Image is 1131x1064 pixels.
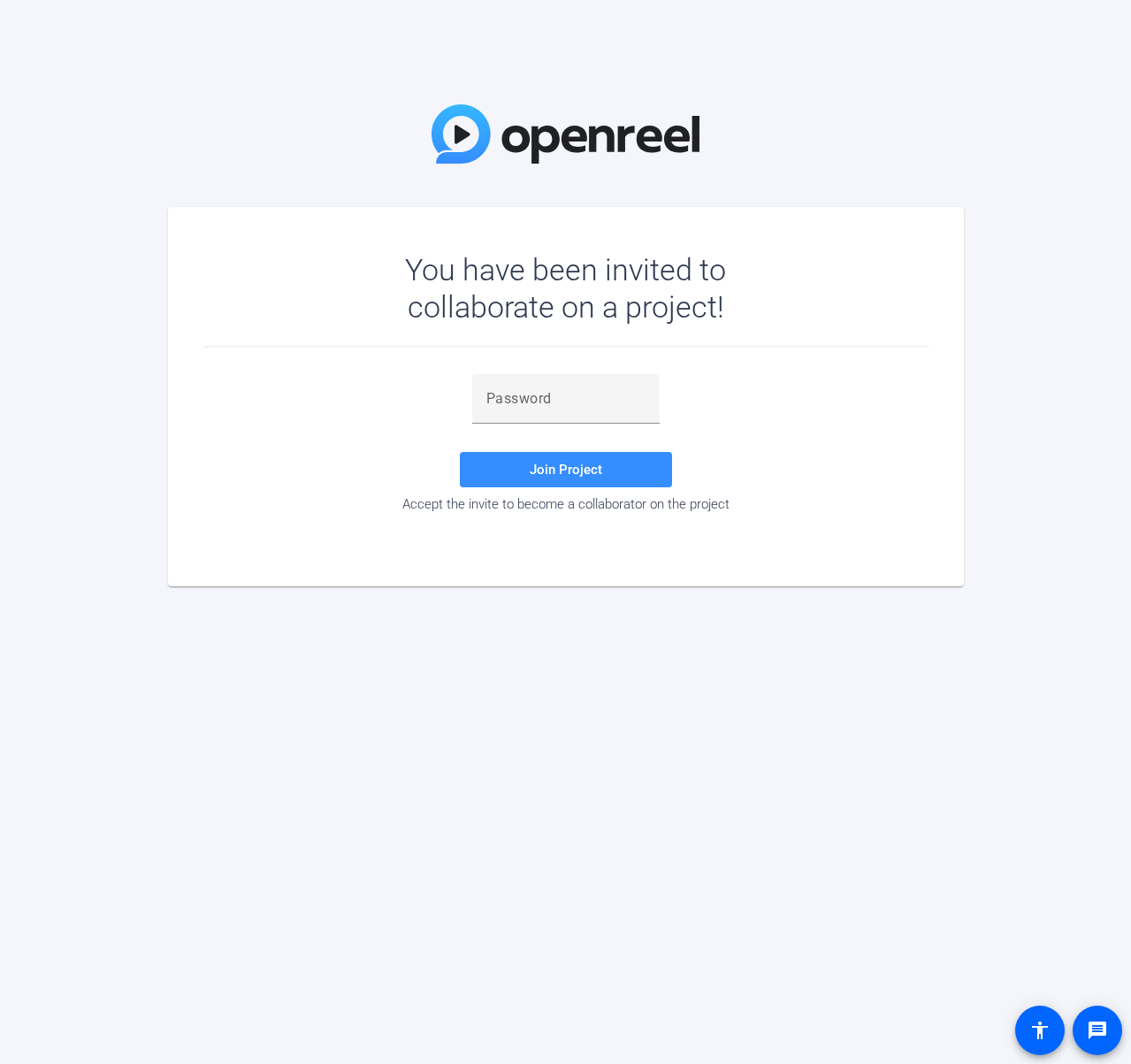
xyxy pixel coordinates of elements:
mat-icon: message [1087,1020,1108,1041]
div: You have been invited to collaborate on a project! [354,251,777,325]
input: Password [486,388,646,410]
button: Join Project [460,452,672,487]
img: OpenReel Logo [432,104,700,164]
mat-icon: accessibility [1029,1020,1051,1041]
span: Join Project [530,462,602,478]
div: Accept the invite to become a collaborator on the project [203,496,928,512]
